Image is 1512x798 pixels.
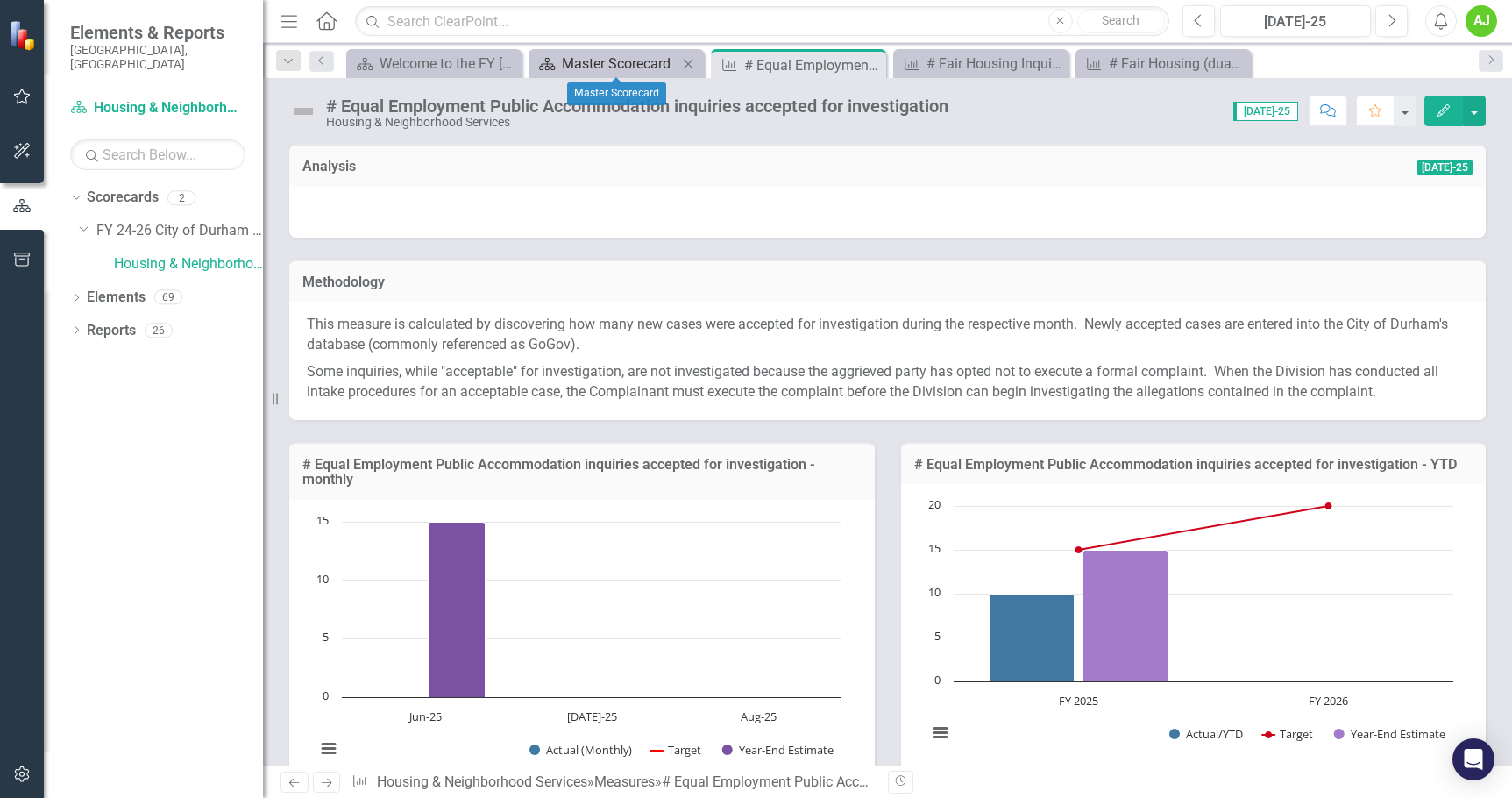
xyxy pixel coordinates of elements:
div: Master Scorecard [562,53,678,75]
div: 69 [154,290,182,305]
text: FY 2026 [1309,693,1348,709]
button: Search [1077,9,1165,33]
a: Housing & Neighborhood Services [114,254,263,274]
text: 20 [928,496,941,512]
a: Elements [87,288,146,308]
button: Show Actual (Monthly) [529,742,631,758]
a: Scorecards [87,188,159,208]
input: Search Below... [70,139,245,170]
a: Housing & Neighborhood Services [377,773,587,790]
span: This measure is calculated by discovering how many new cases were accepted for investigation duri... [307,316,1448,353]
text: 0 [934,672,941,688]
button: Show Year-End Estimate [722,742,834,758]
p: Some inquiries, while "acceptable" for investigation, are not investigated because the aggrieved ... [307,359,1468,403]
div: Chart. Highcharts interactive chart. [307,513,857,776]
div: # Equal Employment Public Accommodation inquiries accepted for investigation [744,54,882,76]
h3: Methodology [302,274,1473,290]
div: # Equal Employment Public Accommodation inquiries accepted for investigation [326,96,948,116]
h3: # Equal Employment Public Accommodation inquiries accepted for investigation - monthly [302,457,862,488]
button: AJ [1466,5,1497,37]
a: FY 24-26 City of Durham Strategic Plan [96,221,263,241]
button: Show Actual/YTD [1169,726,1243,742]
div: 26 [145,323,173,338]
div: # Fair Housing Inquiries Accepted for Investigation [926,53,1064,75]
h3: Analysis [302,159,880,175]
div: Master Scorecard [567,82,666,105]
img: ClearPoint Strategy [8,18,41,52]
button: View chart menu, Chart [928,721,953,745]
text: 15 [928,540,941,556]
button: View chart menu, Chart [316,737,341,761]
path: FY 2025 , 15. Target. [1075,546,1082,553]
button: [DATE]-25 [1220,5,1372,37]
button: Show Target [1262,726,1314,742]
g: Target, series 2 of 3. Line with 3 data points. [422,518,429,525]
div: Housing & Neighborhood Services [326,116,948,129]
a: Welcome to the FY [DATE]-[DATE] Strategic Plan Landing Page! [351,53,517,75]
div: Chart. Highcharts interactive chart. [919,497,1469,760]
div: Welcome to the FY [DATE]-[DATE] Strategic Plan Landing Page! [380,53,517,75]
span: Elements & Reports [70,22,245,43]
div: # Fair Housing (dual-filed) Cases Closed [1109,53,1246,75]
div: # Equal Employment Public Accommodation inquiries accepted for investigation [662,773,1159,790]
div: [DATE]-25 [1226,11,1366,32]
text: 10 [928,584,941,600]
button: Show Year-End Estimate [1334,726,1446,742]
a: # Fair Housing (dual-filed) Cases Closed [1080,53,1246,75]
g: Year-End Estimate, series 3 of 3. Bar series with 2 bars. [1083,506,1329,682]
path: FY 2025 , 10. Actual/YTD. [989,595,1074,682]
button: Show Target [650,742,702,758]
path: FY 2025 , 15. Year-End Estimate. [1083,551,1168,682]
a: Housing & Neighborhood Services [70,98,245,118]
span: Search [1102,13,1139,27]
a: Measures [594,773,655,790]
span: [DATE]-25 [1417,160,1473,175]
text: 5 [323,629,329,645]
a: Reports [87,321,136,341]
input: Search ClearPoint... [355,6,1168,37]
g: Year-End Estimate, series 3 of 3. Bar series with 3 bars. [429,522,760,698]
a: # Fair Housing Inquiries Accepted for Investigation [898,53,1064,75]
svg: Interactive chart [307,513,850,776]
text: [DATE]-25 [567,709,617,724]
text: 0 [323,688,329,703]
h3: # Equal Employment Public Accommodation inquiries accepted for investigation - YTD [914,457,1473,473]
text: 5 [934,628,941,644]
path: Jun-25, 15. Year-End Estimate. [429,522,486,697]
div: » » [351,773,874,793]
span: [DATE]-25 [1233,102,1298,121]
svg: Interactive chart [919,497,1462,760]
text: Jun-25 [408,709,442,724]
small: [GEOGRAPHIC_DATA], [GEOGRAPHIC_DATA] [70,43,245,72]
div: Open Intercom Messenger [1452,738,1494,780]
text: FY 2025 [1059,693,1098,709]
a: Master Scorecard [533,53,678,75]
div: 2 [167,190,195,205]
text: 10 [316,571,329,587]
img: Not Defined [289,97,317,125]
text: Aug-25 [741,709,777,724]
text: 15 [316,512,329,528]
path: FY 2026, 20. Target. [1324,502,1331,509]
